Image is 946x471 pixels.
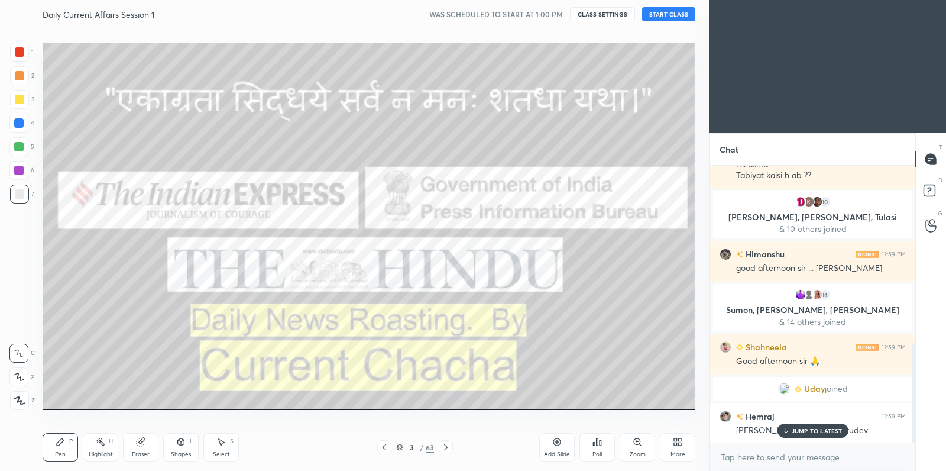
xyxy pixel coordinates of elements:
[9,367,35,386] div: X
[43,9,154,20] h4: Daily Current Affairs Session 1
[171,451,191,457] div: Shapes
[642,7,695,21] button: START CLASS
[720,212,905,222] p: [PERSON_NAME], [PERSON_NAME], Tulasi
[10,185,34,204] div: 7
[819,289,831,301] div: 14
[795,386,802,393] img: Learner_Badge_beginner_1_8b307cf2a0.svg
[938,209,942,218] p: G
[570,7,635,21] button: CLASS SETTINGS
[856,344,879,351] img: iconic-light.a09c19a4.png
[9,137,34,156] div: 5
[825,384,848,393] span: joined
[736,425,906,437] div: [PERSON_NAME] pranam gurudev
[10,66,34,85] div: 2
[938,176,942,185] p: D
[720,224,905,234] p: & 10 others joined
[804,384,825,393] span: Uday
[10,391,35,410] div: Z
[630,451,646,457] div: Zoom
[710,134,748,165] p: Chat
[406,444,417,451] div: 3
[89,451,113,457] div: Highlight
[9,114,34,133] div: 4
[803,289,815,301] img: default.png
[720,317,905,327] p: & 14 others joined
[55,451,66,457] div: Pen
[592,451,602,457] div: Poll
[10,43,34,62] div: 1
[736,251,743,258] img: no-rating-badge.077c3623.svg
[743,341,787,353] h6: Shahneela
[109,438,113,444] div: H
[743,410,774,422] h6: Hemraj
[10,90,34,109] div: 3
[792,427,843,434] p: JUMP TO LATEST
[736,414,743,420] img: no-rating-badge.077c3623.svg
[882,344,906,351] div: 12:59 PM
[811,196,823,208] img: 0d2a2b6c9437494487dbb3336e432191.jpg
[803,196,815,208] img: ALm5wu1p1qNqZl1H1I7-S6-2PGABmi5dSzDSFSekhM6z=s96-c
[736,356,906,367] div: Good afternoon sir 🙏
[9,161,34,180] div: 6
[811,289,823,301] img: ee7f97c622fe41bc880fe836a7cbda5a.jpg
[213,451,230,457] div: Select
[743,248,785,260] h6: Himanshu
[795,289,806,301] img: 0d9828229b1943778194667a6da9b2fd.jpg
[856,251,879,258] img: iconic-light.a09c19a4.png
[939,143,942,151] p: T
[720,305,905,315] p: Sumon, [PERSON_NAME], [PERSON_NAME]
[736,263,906,275] div: good afternoon sir ... [PERSON_NAME]
[420,444,423,451] div: /
[9,344,35,363] div: C
[710,166,915,443] div: grid
[720,411,731,422] img: d01d162563eb4647a746593849e7b18a.33182083_3
[795,196,806,208] img: b113b5e74fa040a8a2fdd373cea3409a.jpg
[69,438,73,444] div: P
[670,451,685,457] div: More
[736,159,906,182] div: Hii asma Tabiyat kaisi h ab ??
[882,413,906,420] div: 12:59 PM
[882,251,906,258] div: 12:59 PM
[819,196,831,208] div: 10
[720,341,731,353] img: 2d4e5f86b8e04ff49bce285aff6e1455.jpg
[778,383,790,395] img: 3
[426,442,434,453] div: 63
[190,438,193,444] div: L
[429,9,563,20] h5: WAS SCHEDULED TO START AT 1:00 PM
[720,249,731,260] img: f25cdeb0c54e4d7c9afd793e0bf8e056.80586884_3
[736,344,743,351] img: Learner_Badge_beginner_1_8b307cf2a0.svg
[132,451,150,457] div: Eraser
[230,438,234,444] div: S
[544,451,570,457] div: Add Slide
